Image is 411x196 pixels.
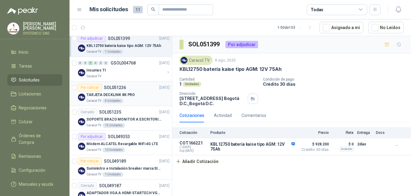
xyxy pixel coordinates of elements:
[70,106,172,131] a: CerradoSOL051235[DATE] Company LogoSOPORTE BRAZO MONITOR A ESCRITORIO NBF80Caracol TV15 Unidades
[78,59,171,79] a: 0 0 1 0 0 0 GSOL004768[DATE] Company LogoInsumos TICaracol TV
[70,131,172,155] a: Por adjudicarSOL049353[DATE] Company LogoMódem ALCATEL Recargable WiFi 4G LTECaracol TV10 Unidades
[151,7,155,12] span: search
[339,147,354,151] div: Incluido
[78,108,97,116] div: Cerrado
[86,98,101,103] p: Caracol TV
[23,32,62,35] p: SYSTEMCO SAS
[277,23,315,32] div: 1 - 50 de 103
[78,61,83,65] div: 0
[108,36,130,41] p: SOL051399
[188,40,221,49] h3: SOL051399
[78,84,102,91] div: Por cotizar
[7,7,38,15] img: Logo peakr
[86,74,101,79] p: Caracol TV
[78,158,102,165] div: Por cotizar
[263,77,409,81] p: Condición de pago
[99,184,121,188] p: SOL049187
[180,66,282,72] p: KBL12750 batería kaise tipo AGM: 12V 75Ah
[7,88,62,100] a: Licitaciones
[180,56,212,65] div: Caracol TV
[7,178,62,190] a: Manuales y ayuda
[104,85,126,90] p: SOL051236
[99,110,121,114] p: SOL051235
[70,155,172,180] a: Por cotizarSOL049189[DATE] Company LogoSuministro e Instalación breaker marca SIEMENS modelo:3WT8...
[86,190,162,196] p: ADAPTADOR VGA A HDMI STARTECH VGA2HDU. TIENE QUE SER LA MARCA DEL ENLACE ADJUNTO
[102,148,125,152] div: 10 Unidades
[70,81,172,106] a: Por cotizarSOL051236[DATE] Company LogoTARJETA DECKLINK 8K PROCaracol TV4 Unidades
[19,49,28,55] span: Inicio
[86,148,101,152] p: Caracol TV
[89,5,128,14] h1: Mis solicitudes
[214,112,232,119] div: Actividad
[7,130,62,148] a: Órdenes de Compra
[83,61,88,65] div: 0
[7,164,62,176] a: Configuración
[102,98,123,103] div: 4 Unidades
[99,61,103,65] div: 0
[19,118,33,125] span: Cotizar
[102,172,123,177] div: 1 Unidades
[7,102,62,114] a: Negociaciones
[108,135,130,139] p: SOL049353
[111,61,136,65] p: GSOL004768
[78,94,85,101] img: Company Logo
[183,82,201,87] div: Unidades
[7,46,62,58] a: Inicio
[7,116,62,128] a: Cotizar
[19,77,40,83] span: Solicitudes
[180,81,181,87] p: 1
[86,43,161,49] p: KBL12750 batería kaise tipo AGM: 12V 75Ah
[319,22,363,33] button: Asignado a mi
[23,22,62,30] p: [PERSON_NAME] [PERSON_NAME]
[299,141,329,148] span: $ 928.200
[78,182,97,189] div: Cerrado
[181,57,187,64] img: Company Logo
[263,81,409,87] p: Crédito 30 días
[376,131,388,135] p: Docs
[311,6,323,13] div: Todas
[86,49,101,54] p: Caracol TV
[7,60,62,72] a: Tareas
[19,63,32,69] span: Tareas
[86,117,162,122] p: SOPORTE BRAZO MONITOR A ESCRITORIO NBF80
[19,91,41,97] span: Licitaciones
[210,131,295,135] p: Producto
[241,112,266,119] div: Comentarios
[70,32,172,57] a: Por adjudicarSOL051399[DATE] Company LogoKBL12750 batería kaise tipo AGM: 12V 75AhCaracol TV1 Uni...
[332,141,354,148] p: $ 0
[86,68,106,73] p: Insumos TI
[78,35,105,42] div: Por adjudicar
[159,36,170,42] p: [DATE]
[7,74,62,86] a: Solicitudes
[159,109,170,115] p: [DATE]
[180,145,207,149] span: C: [DATE]
[368,22,404,33] button: No Leídos
[86,123,101,128] p: Caracol TV
[88,61,93,65] div: 1
[93,61,98,65] div: 0
[210,142,295,151] p: KBL12750 batería kaise tipo AGM: 12V 75Ah
[86,172,101,177] p: Caracol TV
[357,131,372,135] p: Entrega
[299,148,329,151] span: Crédito 30 días
[159,60,170,66] p: [DATE]
[159,134,170,140] p: [DATE]
[19,167,45,174] span: Configuración
[86,141,158,147] p: Módem ALCATEL Recargable WiFi 4G LTE
[78,167,85,174] img: Company Logo
[332,131,354,135] p: Flete
[78,45,85,52] img: Company Logo
[159,183,170,189] p: [DATE]
[180,91,245,96] p: Dirección
[102,49,123,54] div: 1 Unidades
[78,118,85,125] img: Company Logo
[225,41,258,48] div: Por adjudicar
[180,96,245,106] p: [STREET_ADDRESS] Bogotá D.C. , Bogotá D.C.
[86,166,162,171] p: Suministro e Instalación breaker marca SIEMENS modelo:3WT82026AA, Regulable de 800A - 2000 AMP
[104,159,126,163] p: SOL049189
[133,6,143,13] span: 11
[8,23,19,34] img: Company Logo
[357,141,372,148] p: 2 días
[215,58,236,63] p: 8 ago, 2025
[102,123,125,128] div: 15 Unidades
